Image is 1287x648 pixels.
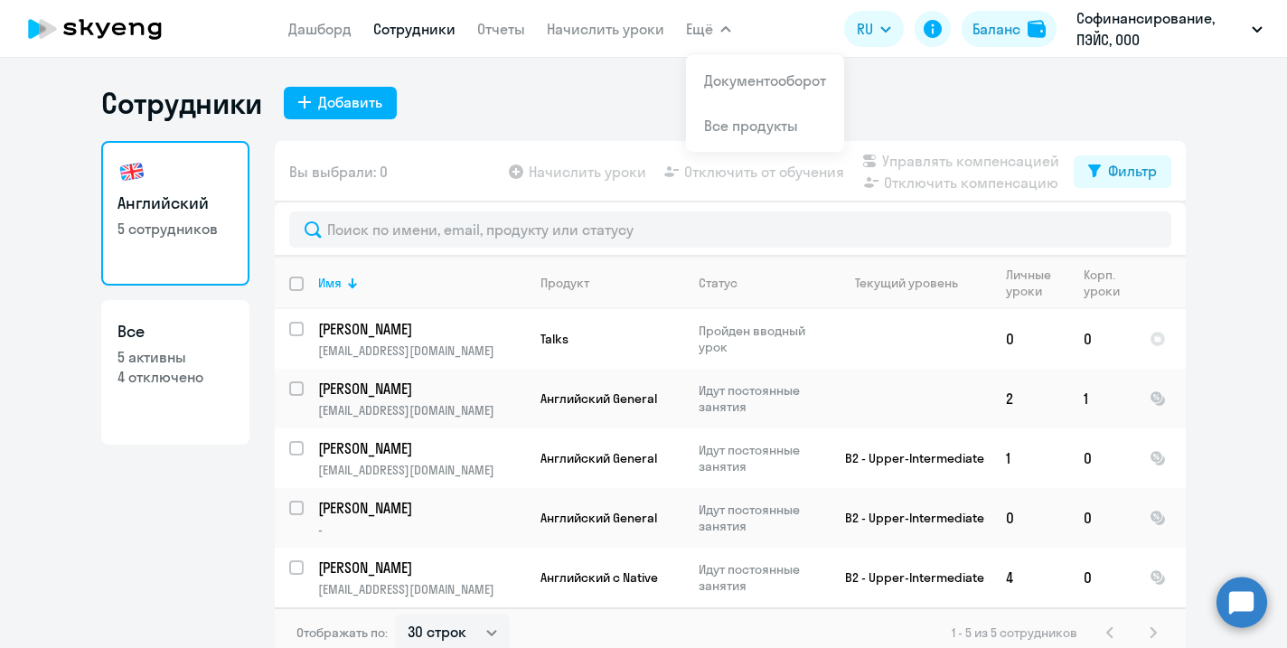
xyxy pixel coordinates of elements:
[991,548,1069,607] td: 4
[699,502,822,534] p: Идут постоянные занятия
[540,390,657,407] span: Английский General
[547,20,664,38] a: Начислить уроки
[318,343,525,359] p: [EMAIL_ADDRESS][DOMAIN_NAME]
[991,488,1069,548] td: 0
[1069,369,1135,428] td: 1
[318,438,525,458] a: [PERSON_NAME]
[991,369,1069,428] td: 2
[296,625,388,641] span: Отображать по:
[284,87,397,119] button: Добавить
[117,192,233,215] h3: Английский
[1069,488,1135,548] td: 0
[699,442,822,474] p: Идут постоянные занятия
[318,498,522,518] p: [PERSON_NAME]
[704,117,798,135] a: Все продукты
[1069,548,1135,607] td: 0
[117,157,146,186] img: english
[373,20,456,38] a: Сотрудники
[1084,267,1134,299] div: Корп. уроки
[101,141,249,286] a: Английский5 сотрудников
[117,320,233,343] h3: Все
[117,219,233,239] p: 5 сотрудников
[686,11,731,47] button: Ещё
[1006,267,1068,299] div: Личные уроки
[1006,267,1052,299] div: Личные уроки
[540,275,589,291] div: Продукт
[318,379,522,399] p: [PERSON_NAME]
[857,18,873,40] span: RU
[699,275,737,291] div: Статус
[704,71,826,89] a: Документооборот
[101,85,262,121] h1: Сотрудники
[1067,7,1272,51] button: Софинансирование, ПЭЙС, ООО
[318,91,382,113] div: Добавить
[838,275,991,291] div: Текущий уровень
[318,275,342,291] div: Имя
[699,275,822,291] div: Статус
[318,438,522,458] p: [PERSON_NAME]
[1074,155,1171,188] button: Фильтр
[699,561,822,594] p: Идут постоянные занятия
[117,347,233,367] p: 5 активны
[318,462,525,478] p: [EMAIL_ADDRESS][DOMAIN_NAME]
[318,558,525,578] a: [PERSON_NAME]
[1076,7,1245,51] p: Софинансирование, ПЭЙС, ООО
[540,331,568,347] span: Talks
[1028,20,1046,38] img: balance
[318,581,525,597] p: [EMAIL_ADDRESS][DOMAIN_NAME]
[1069,428,1135,488] td: 0
[318,498,525,518] a: [PERSON_NAME]
[1084,267,1120,299] div: Корп. уроки
[318,521,525,538] p: -
[117,367,233,387] p: 4 отключено
[318,319,525,339] a: [PERSON_NAME]
[318,402,525,418] p: [EMAIL_ADDRESS][DOMAIN_NAME]
[991,309,1069,369] td: 0
[823,428,991,488] td: B2 - Upper-Intermediate
[823,548,991,607] td: B2 - Upper-Intermediate
[952,625,1077,641] span: 1 - 5 из 5 сотрудников
[686,18,713,40] span: Ещё
[318,379,525,399] a: [PERSON_NAME]
[540,569,658,586] span: Английский с Native
[823,488,991,548] td: B2 - Upper-Intermediate
[855,275,958,291] div: Текущий уровень
[844,11,904,47] button: RU
[101,300,249,445] a: Все5 активны4 отключено
[962,11,1057,47] button: Балансbalance
[699,382,822,415] p: Идут постоянные занятия
[540,275,683,291] div: Продукт
[318,275,525,291] div: Имя
[540,450,657,466] span: Английский General
[289,211,1171,248] input: Поиск по имени, email, продукту или статусу
[289,161,388,183] span: Вы выбрали: 0
[972,18,1020,40] div: Баланс
[318,319,522,339] p: [PERSON_NAME]
[477,20,525,38] a: Отчеты
[318,558,522,578] p: [PERSON_NAME]
[991,428,1069,488] td: 1
[540,510,657,526] span: Английский General
[1108,160,1157,182] div: Фильтр
[1069,309,1135,369] td: 0
[288,20,352,38] a: Дашборд
[699,323,822,355] p: Пройден вводный урок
